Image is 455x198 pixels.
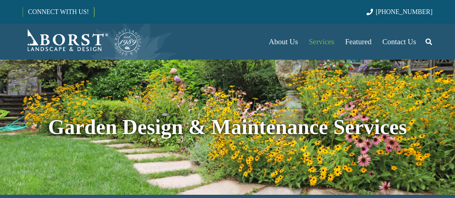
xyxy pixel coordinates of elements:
[23,3,94,20] a: CONNECT WITH US!
[303,24,340,60] a: Services
[340,24,377,60] a: Featured
[23,27,142,56] a: Borst-Logo
[269,37,298,46] span: About Us
[263,24,303,60] a: About Us
[377,24,422,60] a: Contact Us
[382,37,416,46] span: Contact Us
[376,8,433,15] span: [PHONE_NUMBER]
[345,37,372,46] span: Featured
[367,8,432,15] a: [PHONE_NUMBER]
[48,115,407,139] strong: Garden Design & Maintenance Services
[422,33,436,51] a: Search
[309,37,334,46] span: Services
